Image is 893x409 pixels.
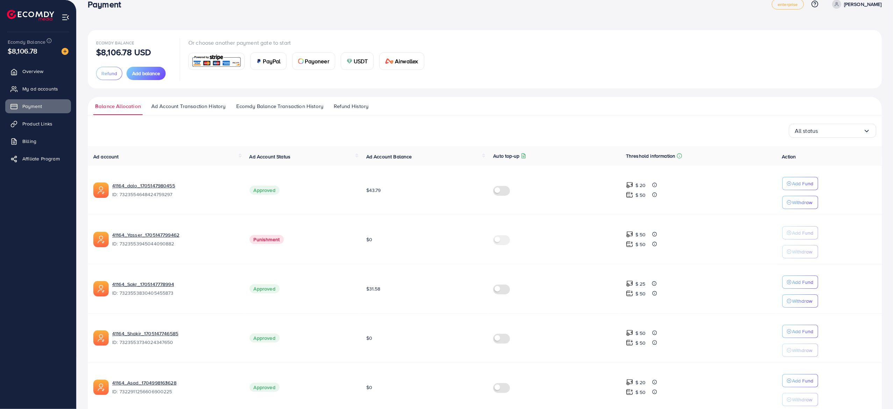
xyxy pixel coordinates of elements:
[792,179,814,188] p: Add Fund
[792,229,814,237] p: Add Fund
[5,117,71,131] a: Product Links
[635,378,646,387] p: $ 20
[93,281,109,296] img: ic-ads-acc.e4c84228.svg
[112,182,238,198] div: <span class='underline'>41164_dalo_1705147980455</span></br>7323554648424759297
[635,329,646,337] p: $ 50
[626,280,633,287] img: top-up amount
[782,325,818,338] button: Add Fund
[782,177,818,190] button: Add Fund
[112,281,238,297] div: <span class='underline'>41164_Sakr_1705147778994</span></br>7323553830405455873
[818,125,863,136] input: Search for option
[250,153,291,160] span: Ad Account Status
[250,333,280,343] span: Approved
[782,196,818,209] button: Withdraw
[8,46,37,56] span: $8,106.78
[22,85,58,92] span: My ad accounts
[132,70,160,77] span: Add balance
[626,339,633,346] img: top-up amount
[626,290,633,297] img: top-up amount
[635,230,646,239] p: $ 50
[789,124,876,138] div: Search for option
[792,297,813,305] p: Withdraw
[792,346,813,354] p: Withdraw
[5,82,71,96] a: My ad accounts
[93,330,109,346] img: ic-ads-acc.e4c84228.svg
[112,379,238,395] div: <span class='underline'>41164_Asad_1704998163628</span></br>7322911256606900225
[112,379,238,386] a: 41164_Asad_1704998163628
[5,134,71,148] a: Billing
[635,191,646,199] p: $ 50
[347,58,352,64] img: card
[782,294,818,308] button: Withdraw
[188,38,430,47] p: Or choose another payment gate to start
[298,58,304,64] img: card
[250,383,280,392] span: Approved
[366,384,372,391] span: $0
[626,191,633,199] img: top-up amount
[250,186,280,195] span: Approved
[635,388,646,396] p: $ 50
[395,57,418,65] span: Airwallex
[635,289,646,298] p: $ 50
[22,120,52,127] span: Product Links
[96,40,134,46] span: Ecomdy Balance
[782,153,796,160] span: Action
[782,245,818,258] button: Withdraw
[366,236,372,243] span: $0
[112,231,238,238] a: 41164_Yasser_1705147799462
[626,231,633,238] img: top-up amount
[379,52,424,70] a: cardAirwallex
[292,52,335,70] a: cardPayoneer
[493,152,519,160] p: Auto top-up
[22,103,42,110] span: Payment
[792,198,813,207] p: Withdraw
[635,339,646,347] p: $ 50
[112,182,238,189] a: 41164_dalo_1705147980455
[5,99,71,113] a: Payment
[263,57,281,65] span: PayPal
[792,376,814,385] p: Add Fund
[96,48,151,56] p: $8,106.78 USD
[792,395,813,404] p: Withdraw
[62,48,69,55] img: image
[778,2,798,7] span: enterprise
[782,393,818,406] button: Withdraw
[626,329,633,337] img: top-up amount
[8,38,45,45] span: Ecomdy Balance
[112,281,238,288] a: 41164_Sakr_1705147778994
[236,102,323,110] span: Ecomdy Balance Transaction History
[112,240,238,247] span: ID: 7323553945044090882
[626,379,633,386] img: top-up amount
[250,284,280,293] span: Approved
[112,231,238,247] div: <span class='underline'>41164_Yasser_1705147799462</span></br>7323553945044090882
[93,182,109,198] img: ic-ads-acc.e4c84228.svg
[334,102,368,110] span: Refund History
[96,67,122,80] button: Refund
[112,388,238,395] span: ID: 7322911256606900225
[626,152,675,160] p: Threshold information
[112,339,238,346] span: ID: 7323553734024347650
[635,280,646,288] p: $ 25
[863,378,888,404] iframe: Chat
[626,241,633,248] img: top-up amount
[95,102,141,110] span: Balance Allocation
[188,53,245,70] a: card
[5,152,71,166] a: Affiliate Program
[93,380,109,395] img: ic-ads-acc.e4c84228.svg
[626,388,633,396] img: top-up amount
[341,52,374,70] a: cardUSDT
[256,58,262,64] img: card
[305,57,329,65] span: Payoneer
[5,64,71,78] a: Overview
[385,58,394,64] img: card
[250,235,284,244] span: Punishment
[250,52,287,70] a: cardPayPal
[112,330,238,346] div: <span class='underline'>41164_Shakir_1705147746585</span></br>7323553734024347650
[112,289,238,296] span: ID: 7323553830405455873
[792,247,813,256] p: Withdraw
[112,330,238,337] a: 41164_Shakir_1705147746585
[22,68,43,75] span: Overview
[22,138,36,145] span: Billing
[62,13,70,21] img: menu
[366,153,412,160] span: Ad Account Balance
